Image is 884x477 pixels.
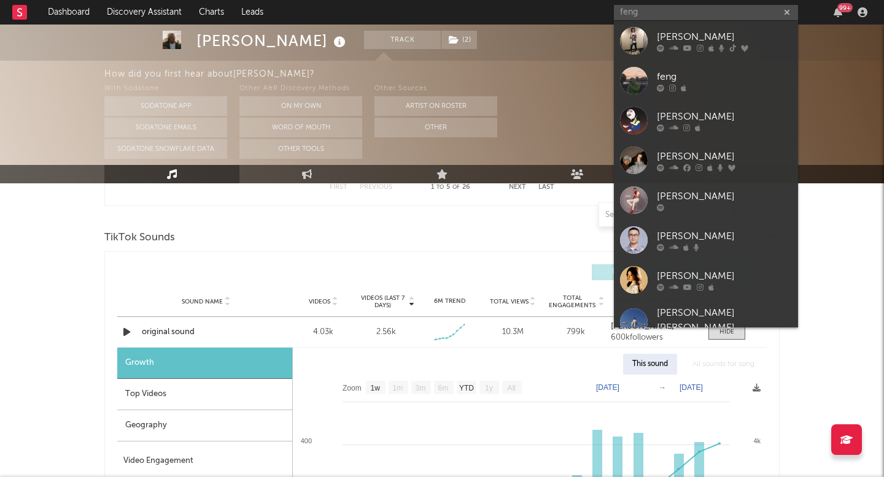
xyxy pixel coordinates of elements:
div: Other Sources [374,82,497,96]
div: 799k [548,326,605,338]
div: 10.3M [484,326,541,338]
a: [PERSON_NAME] [611,322,696,331]
text: 6m [438,384,449,392]
span: Videos (last 7 days) [358,294,408,309]
div: Geography [117,410,292,441]
div: 2.56k [376,326,396,338]
span: Total Views [490,298,529,305]
button: Next [509,184,526,191]
div: [PERSON_NAME] [657,189,792,204]
button: Other [374,118,497,137]
text: 1m [393,384,403,392]
text: 3m [416,384,426,392]
div: [PERSON_NAME] [657,229,792,243]
span: TikTok Sounds [104,231,175,245]
div: feng [657,69,792,84]
div: This sound [623,354,677,375]
button: Other Tools [239,139,362,159]
button: UGC(28) [592,264,675,280]
div: [PERSON_NAME] [657,269,792,283]
div: [PERSON_NAME] [657,109,792,124]
div: [PERSON_NAME] [196,31,349,51]
div: Video Engagement [123,454,286,468]
span: Sound Name [182,298,223,305]
a: [PERSON_NAME] [614,260,798,300]
text: 1w [371,384,381,392]
button: First [330,184,347,191]
text: [DATE] [596,383,619,392]
span: UGC ( 28 ) [600,269,656,276]
input: Search by song name or URL [599,210,729,220]
a: [PERSON_NAME] [614,180,798,220]
div: With Sodatone [104,82,227,96]
a: [PERSON_NAME] [614,21,798,61]
div: [PERSON_NAME] [657,149,792,164]
div: How did you first hear about [PERSON_NAME] ? [104,67,884,82]
a: feng [614,61,798,101]
button: Previous [360,184,392,191]
button: Track [364,31,441,49]
span: Videos [309,298,330,305]
text: 4k [753,437,761,445]
div: [PERSON_NAME] [657,29,792,44]
button: Word Of Mouth [239,118,362,137]
a: original sound [142,326,270,338]
button: Sodatone Emails [104,118,227,137]
text: → [659,383,666,392]
text: 400 [301,437,312,445]
div: 1 5 26 [417,180,484,195]
text: YTD [459,384,474,392]
div: [PERSON_NAME][PERSON_NAME] [657,306,792,335]
button: Artist on Roster [374,96,497,116]
input: Search for artists [614,5,798,20]
text: Zoom [343,384,362,392]
button: (2) [441,31,477,49]
button: Sodatone App [104,96,227,116]
span: ( 2 ) [441,31,478,49]
div: All sounds for song [683,354,764,375]
span: of [452,185,460,190]
button: Sodatone Snowflake Data [104,139,227,159]
text: [DATE] [680,383,703,392]
div: 4.03k [295,326,352,338]
div: 6M Trend [421,297,478,306]
div: Growth [117,348,292,379]
button: Last [538,184,554,191]
button: On My Own [239,96,362,116]
span: to [436,185,444,190]
text: 1y [485,384,493,392]
a: [PERSON_NAME] [614,101,798,140]
a: [PERSON_NAME] [614,220,798,260]
div: 99 + [837,3,853,12]
text: All [507,384,515,392]
div: Other A&R Discovery Methods [239,82,362,96]
a: [PERSON_NAME] [614,140,798,180]
div: Top Videos [117,379,292,410]
div: 600k followers [611,334,696,342]
a: [PERSON_NAME][PERSON_NAME] [614,300,798,349]
strong: [PERSON_NAME] [611,322,674,330]
span: Total Engagements [548,294,597,309]
button: 99+ [834,7,842,17]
